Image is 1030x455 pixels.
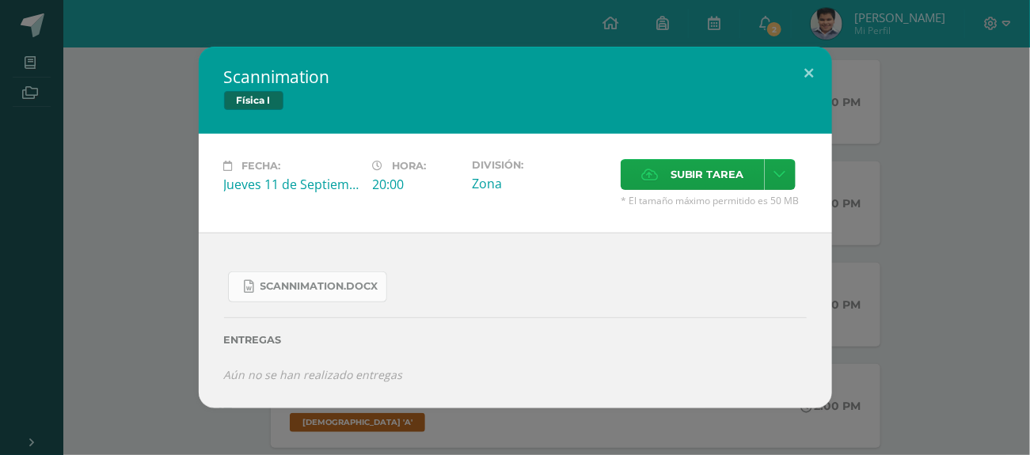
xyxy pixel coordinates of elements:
[224,367,403,382] i: Aún no se han realizado entregas
[472,175,608,192] div: Zona
[787,47,832,100] button: Close (Esc)
[472,159,608,171] label: División:
[224,66,807,88] h2: Scannimation
[242,160,281,172] span: Fecha:
[228,271,387,302] a: Scannimation.docx
[373,176,459,193] div: 20:00
[671,160,744,189] span: Subir tarea
[224,176,360,193] div: Jueves 11 de Septiembre
[224,91,283,110] span: Física I
[224,334,807,346] label: Entregas
[393,160,427,172] span: Hora:
[621,194,807,207] span: * El tamaño máximo permitido es 50 MB
[260,280,378,293] span: Scannimation.docx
